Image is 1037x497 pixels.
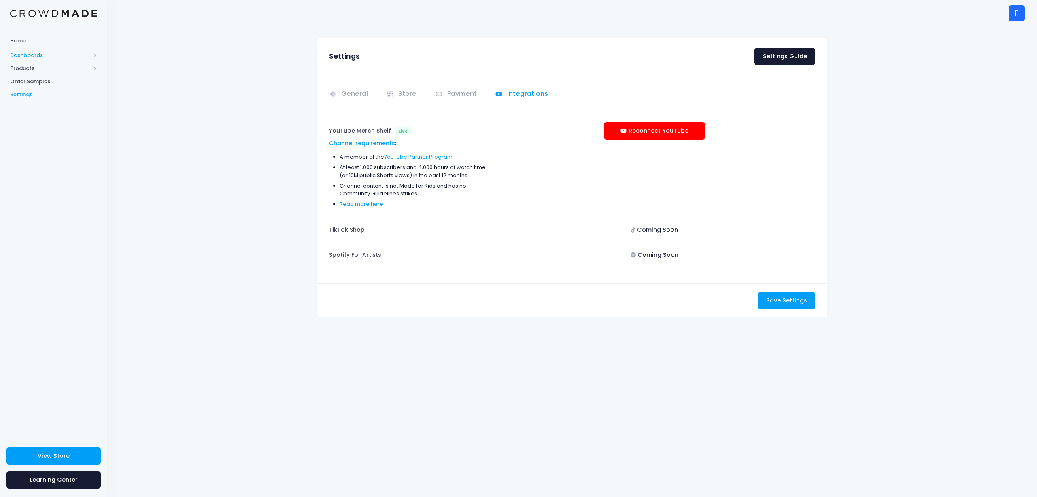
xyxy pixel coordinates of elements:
a: View Store [6,447,101,465]
span: Order Samples [10,78,97,86]
div: Coming Soon [604,221,705,239]
a: Store [386,87,419,102]
label: Spotify For Artists [329,247,381,264]
a: Learning Center [6,471,101,489]
a: Payment [435,87,480,102]
span: Home [10,37,97,45]
span: Products [10,64,90,72]
a: YouTube Partner Program [384,153,453,161]
li: At least 1,000 subscribers and 4,000 hours of watch time (or 10M public Shorts views) in the past... [340,163,486,179]
button: Save Settings [758,292,815,309]
a: Reconnect YouTube [604,122,705,140]
h3: Settings [329,52,360,61]
span: Learning Center [30,476,78,484]
div: F [1009,5,1025,21]
div: : [329,139,486,148]
li: Channel content is not Made for Kids and has no Community Guidelines strikes. [340,182,486,198]
span: View Store [38,452,70,460]
a: Integrations [495,87,551,102]
a: Read more here [340,200,383,208]
span: Dashboards [10,51,90,59]
div: Coming Soon [604,247,705,264]
a: Settings Guide [754,48,815,65]
img: Logo [10,10,97,17]
span: Settings [10,91,97,99]
li: A member of the . [340,153,486,161]
span: Save Settings [766,296,807,305]
a: General [329,87,371,102]
a: Channel requirements [329,139,395,147]
label: TikTok Shop [329,221,365,238]
label: YouTube Merch Shelf [329,122,391,139]
span: Live [395,127,412,135]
